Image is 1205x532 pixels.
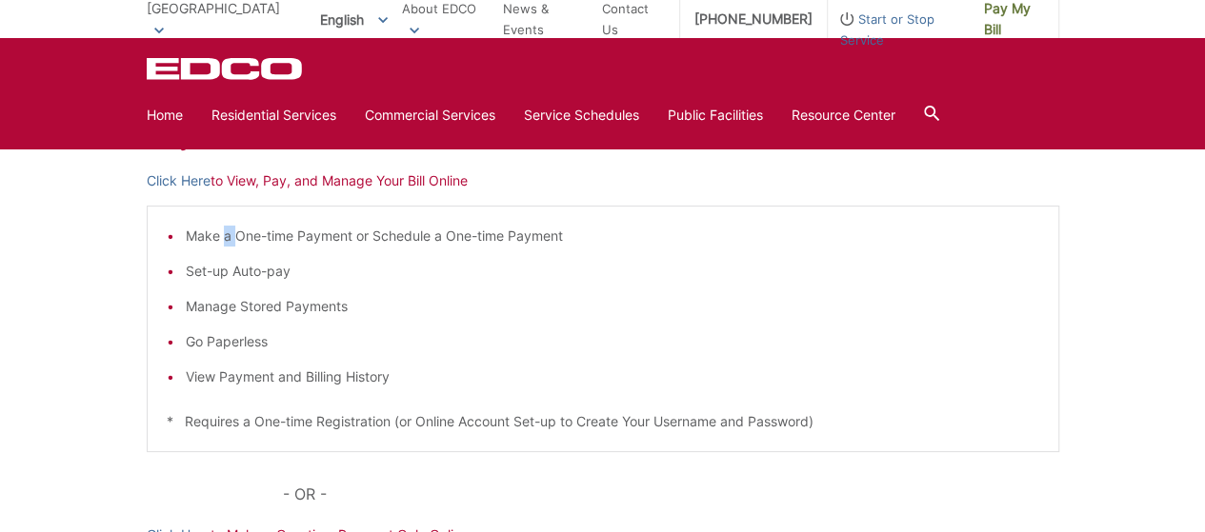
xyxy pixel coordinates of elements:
[186,226,1039,246] li: Make a One-time Payment or Schedule a One-time Payment
[186,296,1039,317] li: Manage Stored Payments
[524,105,639,126] a: Service Schedules
[186,261,1039,282] li: Set-up Auto-pay
[668,105,763,126] a: Public Facilities
[147,170,211,191] a: Click Here
[365,105,495,126] a: Commercial Services
[147,57,305,80] a: EDCD logo. Return to the homepage.
[147,105,183,126] a: Home
[306,4,402,35] span: English
[167,411,1039,432] p: * Requires a One-time Registration (or Online Account Set-up to Create Your Username and Password)
[147,170,1059,191] p: to View, Pay, and Manage Your Bill Online
[792,105,895,126] a: Resource Center
[186,331,1039,352] li: Go Paperless
[186,366,1039,387] li: View Payment and Billing History
[211,105,336,126] a: Residential Services
[283,481,1058,507] p: - OR -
